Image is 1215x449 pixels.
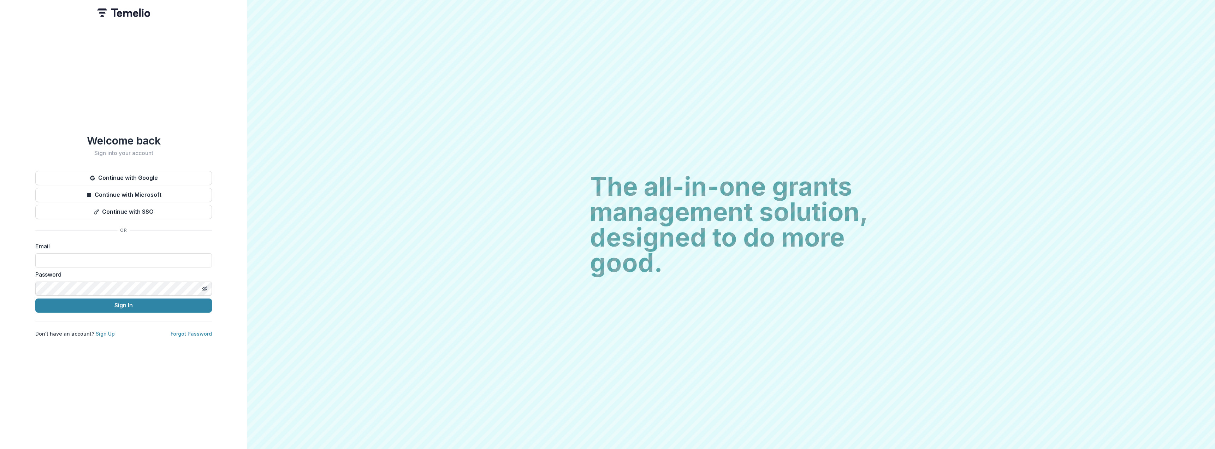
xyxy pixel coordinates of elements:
[35,270,208,279] label: Password
[199,283,211,294] button: Toggle password visibility
[35,171,212,185] button: Continue with Google
[35,134,212,147] h1: Welcome back
[35,205,212,219] button: Continue with SSO
[35,299,212,313] button: Sign In
[171,331,212,337] a: Forgot Password
[35,242,208,250] label: Email
[35,150,212,156] h2: Sign into your account
[35,330,115,337] p: Don't have an account?
[35,188,212,202] button: Continue with Microsoft
[96,331,115,337] a: Sign Up
[97,8,150,17] img: Temelio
